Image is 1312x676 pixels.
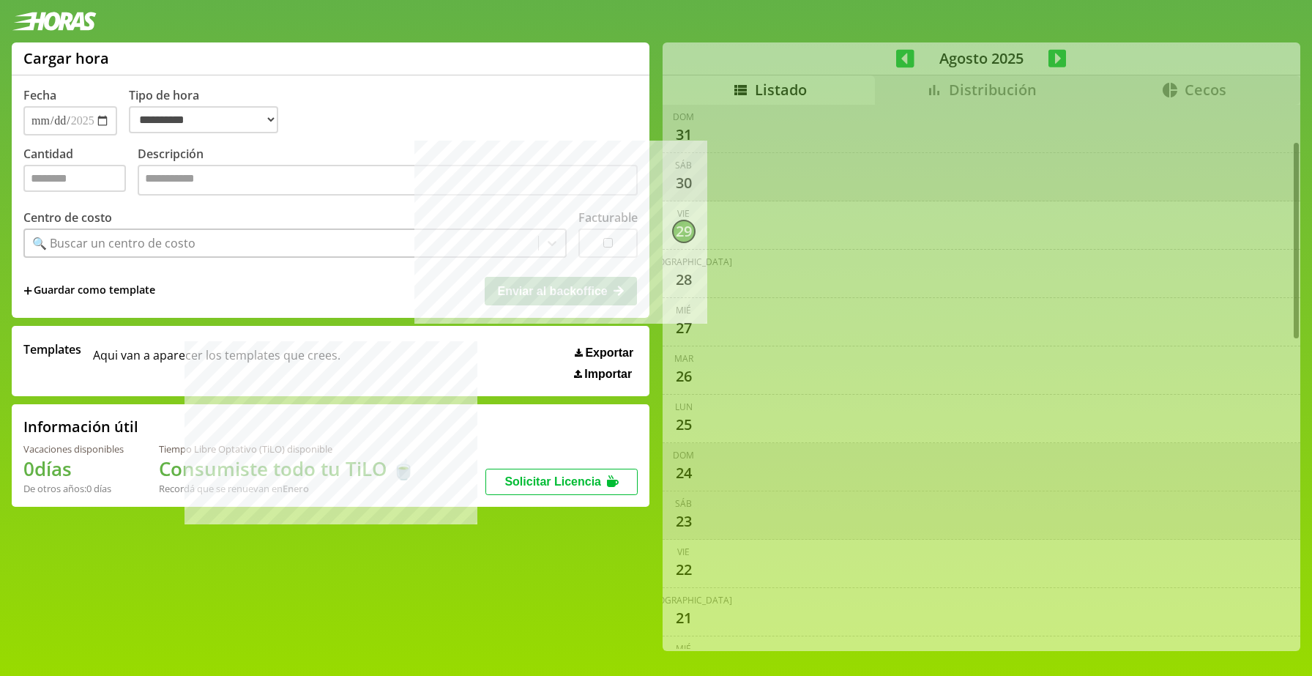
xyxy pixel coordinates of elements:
label: Tipo de hora [129,87,290,135]
div: Tiempo Libre Optativo (TiLO) disponible [159,442,415,456]
b: Enero [283,482,309,495]
span: + [23,283,32,299]
span: Exportar [585,346,633,360]
textarea: Descripción [138,165,638,196]
span: Importar [584,368,632,381]
button: Solicitar Licencia [485,469,638,495]
span: +Guardar como template [23,283,155,299]
span: Solicitar Licencia [504,475,601,488]
label: Facturable [578,209,638,226]
h1: Consumiste todo tu TiLO 🍵 [159,456,415,482]
h1: 0 días [23,456,124,482]
span: Templates [23,341,81,357]
input: Cantidad [23,165,126,192]
div: De otros años: 0 días [23,482,124,495]
div: 🔍 Buscar un centro de costo [32,235,195,251]
h1: Cargar hora [23,48,109,68]
div: Vacaciones disponibles [23,442,124,456]
h2: Información útil [23,417,138,437]
span: Aqui van a aparecer los templates que crees. [93,341,340,381]
img: logotipo [12,12,97,31]
select: Tipo de hora [129,106,278,133]
label: Cantidad [23,146,138,199]
button: Exportar [570,346,638,360]
label: Fecha [23,87,56,103]
label: Centro de costo [23,209,112,226]
div: Recordá que se renuevan en [159,482,415,495]
label: Descripción [138,146,638,199]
